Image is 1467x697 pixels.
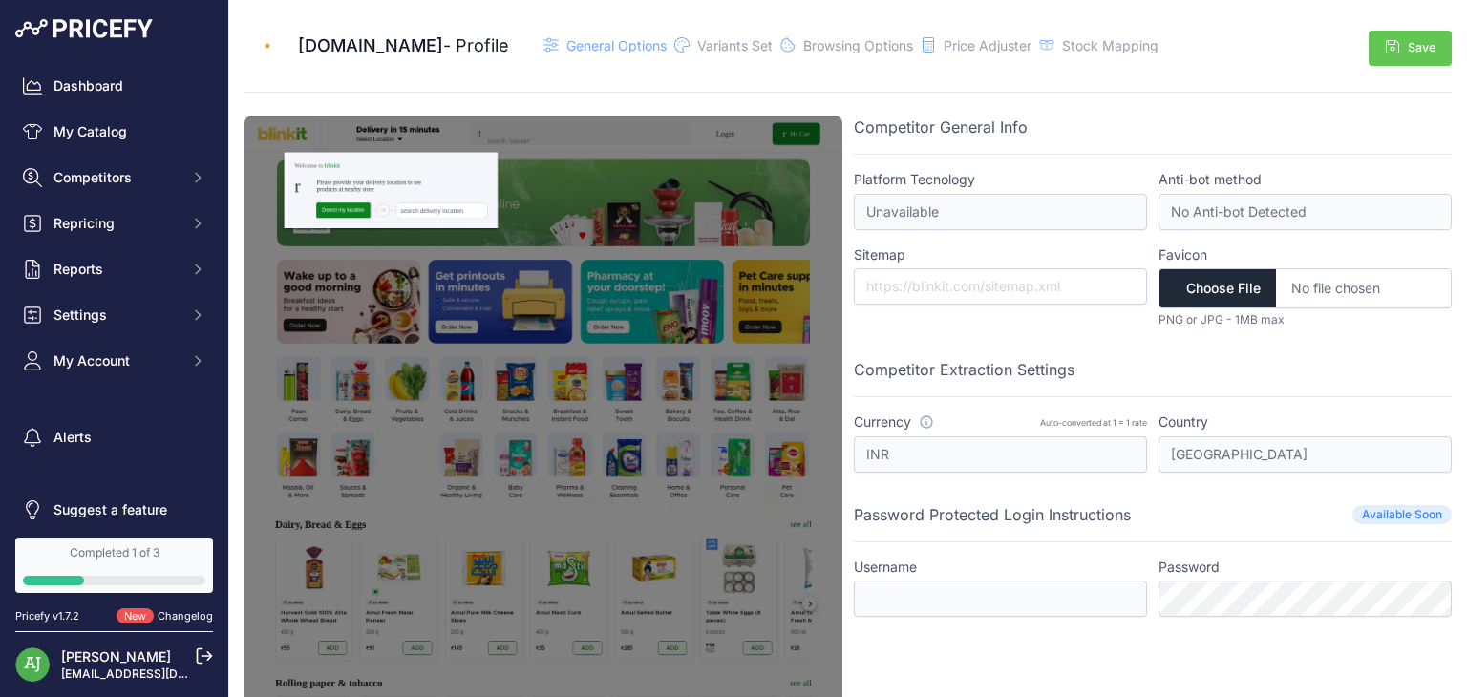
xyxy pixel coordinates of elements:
[854,503,1131,526] p: Password Protected Login Instructions
[1040,416,1147,429] div: Auto-converted at 1 = 1 rate
[1062,37,1159,53] span: Stock Mapping
[854,245,1147,264] label: Sitemap
[15,538,213,593] a: Completed 1 of 3
[53,306,179,325] span: Settings
[61,666,261,681] a: [EMAIL_ADDRESS][DOMAIN_NAME]
[23,545,205,560] div: Completed 1 of 3
[1159,558,1452,577] label: Password
[15,19,153,38] img: Pricefy Logo
[803,37,913,53] span: Browsing Options
[15,206,213,241] button: Repricing
[117,608,154,624] span: New
[854,558,1147,577] label: Username
[53,260,179,279] span: Reports
[15,420,213,454] a: Alerts
[53,214,179,233] span: Repricing
[15,493,213,527] a: Suggest a feature
[15,608,79,624] div: Pricefy v1.7.2
[854,268,1147,305] input: https://blinkit.com/sitemap.xml
[61,648,171,665] a: [PERSON_NAME]
[298,35,443,55] span: [DOMAIN_NAME]
[53,168,179,187] span: Competitors
[1159,312,1452,327] p: PNG or JPG - 1MB max
[244,23,290,69] img: blinkit.com.png
[15,252,213,286] button: Reports
[15,344,213,378] button: My Account
[1159,245,1452,264] label: Favicon
[566,37,667,53] span: General Options
[697,37,773,53] span: Variants Set
[854,170,1147,189] label: Platform Tecnology
[854,358,1452,381] p: Competitor Extraction Settings
[854,116,1452,138] p: Competitor General Info
[854,412,934,432] label: Currency
[1159,170,1452,189] label: Anti-bot method
[15,160,213,195] button: Competitors
[1352,505,1452,524] span: Available Soon
[15,69,213,527] nav: Sidebar
[53,351,179,370] span: My Account
[15,298,213,332] button: Settings
[15,69,213,103] a: Dashboard
[15,115,213,149] a: My Catalog
[298,32,509,59] div: - Profile
[1369,31,1452,66] button: Save
[944,37,1031,53] span: Price Adjuster
[158,609,213,623] a: Changelog
[1159,412,1452,432] label: Country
